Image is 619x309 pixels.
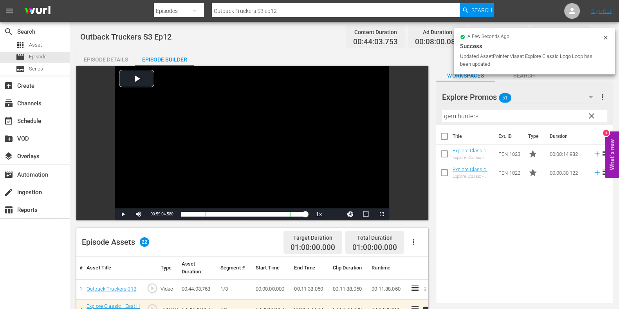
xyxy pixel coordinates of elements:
[342,208,358,220] button: Jump To Time
[80,32,171,42] span: Outback Truckers S3 Ep12
[415,27,460,38] div: Ad Duration
[115,66,389,220] div: Video Player
[591,8,612,14] a: Sign Out
[587,111,596,121] span: clear
[330,279,368,300] td: 00:11:38.050
[601,168,611,177] span: reorder
[494,125,523,147] th: Ext. ID
[598,92,607,102] span: more_vert
[76,50,135,66] button: Episode Details
[253,279,291,300] td: 00:00:00.000
[4,188,13,197] span: Ingestion
[453,174,492,179] div: Explore Classic - Gem Hunters Down Under S2 30*
[415,38,460,47] span: 00:08:00.080
[217,279,253,300] td: 1/3
[150,212,173,216] span: 00:59:04.580
[115,208,131,220] button: Play
[4,27,13,36] span: Search
[436,71,495,81] span: Workspaces
[545,125,592,147] th: Duration
[4,170,13,179] span: Automation
[547,163,590,182] td: 00:00:30.122
[453,166,491,190] a: Explore Classic - Gem Hunters Down Under S2 30*
[4,134,13,143] span: VOD
[460,52,601,68] div: Updated AssetPointer Viasat Explore Classic Logo Loop has been updated
[76,257,83,279] th: #
[4,81,13,90] span: Create
[83,257,143,279] th: Asset Title
[29,65,43,73] span: Series
[82,237,149,247] div: Episode Assets
[4,99,13,108] span: Channels
[5,6,14,16] span: menu
[179,257,217,279] th: Asset Duration
[253,257,291,279] th: Start Time
[291,257,330,279] th: End Time
[593,168,601,177] svg: Add to Episode
[76,279,83,300] td: 1
[460,42,609,51] div: Success
[603,130,609,136] div: 1
[217,257,253,279] th: Segment #
[4,205,13,215] span: Reports
[442,86,600,108] div: Explore Promos
[4,116,13,126] span: Schedule
[547,145,590,163] td: 00:00:14.982
[179,279,217,300] td: 00:44:03.753
[601,149,611,158] span: reorder
[353,38,398,47] span: 00:44:03.753
[477,27,522,38] div: Promo Duration
[330,257,368,279] th: Clip Duration
[453,148,491,171] a: Explore Classic - Gem Hunters Down Under S2 15*
[352,243,397,252] span: 01:00:00.000
[358,208,374,220] button: Picture-in-Picture
[368,257,407,279] th: Runtime
[605,131,619,178] button: Open Feedback Widget
[368,279,407,300] td: 00:11:38.050
[467,34,509,40] span: a few seconds ago
[29,53,47,61] span: Episode
[135,50,194,66] button: Episode Builder
[76,50,135,69] div: Episode Details
[593,150,601,158] svg: Add to Episode
[352,232,397,243] div: Total Duration
[495,163,525,182] td: PEN-1022
[539,27,583,38] div: Total Duration
[453,155,492,160] div: Explore Classic - Gem Hunters Down Under S2 15*
[4,152,13,161] span: Overlays
[146,282,158,294] span: play_circle_outline
[16,40,25,50] span: Asset
[16,52,25,62] span: Episode
[523,125,545,147] th: Type
[291,243,335,252] span: 01:00:00.000
[131,208,146,220] button: Mute
[460,3,494,17] button: Search
[16,64,25,74] span: Series
[495,145,525,163] td: PEN-1023
[528,149,538,159] span: Promo
[471,3,492,17] span: Search
[29,41,42,49] span: Asset
[291,279,330,300] td: 00:11:38.050
[157,257,179,279] th: Type
[291,232,335,243] div: Target Duration
[528,168,538,177] span: Promo
[353,27,398,38] div: Content Duration
[181,212,307,217] div: Progress Bar
[311,208,327,220] button: Playback Rate
[19,2,56,20] img: ans4CAIJ8jUAAAAAAAAAAAAAAAAAAAAAAAAgQb4GAAAAAAAAAAAAAAAAAAAAAAAAJMjXAAAAAAAAAAAAAAAAAAAAAAAAgAT5G...
[374,208,389,220] button: Fullscreen
[87,286,136,292] a: Outback Truckers 312
[585,109,597,122] button: clear
[157,279,179,300] td: Video
[140,237,149,247] span: 22
[598,88,607,107] button: more_vert
[135,50,194,69] div: Episode Builder
[453,125,494,147] th: Title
